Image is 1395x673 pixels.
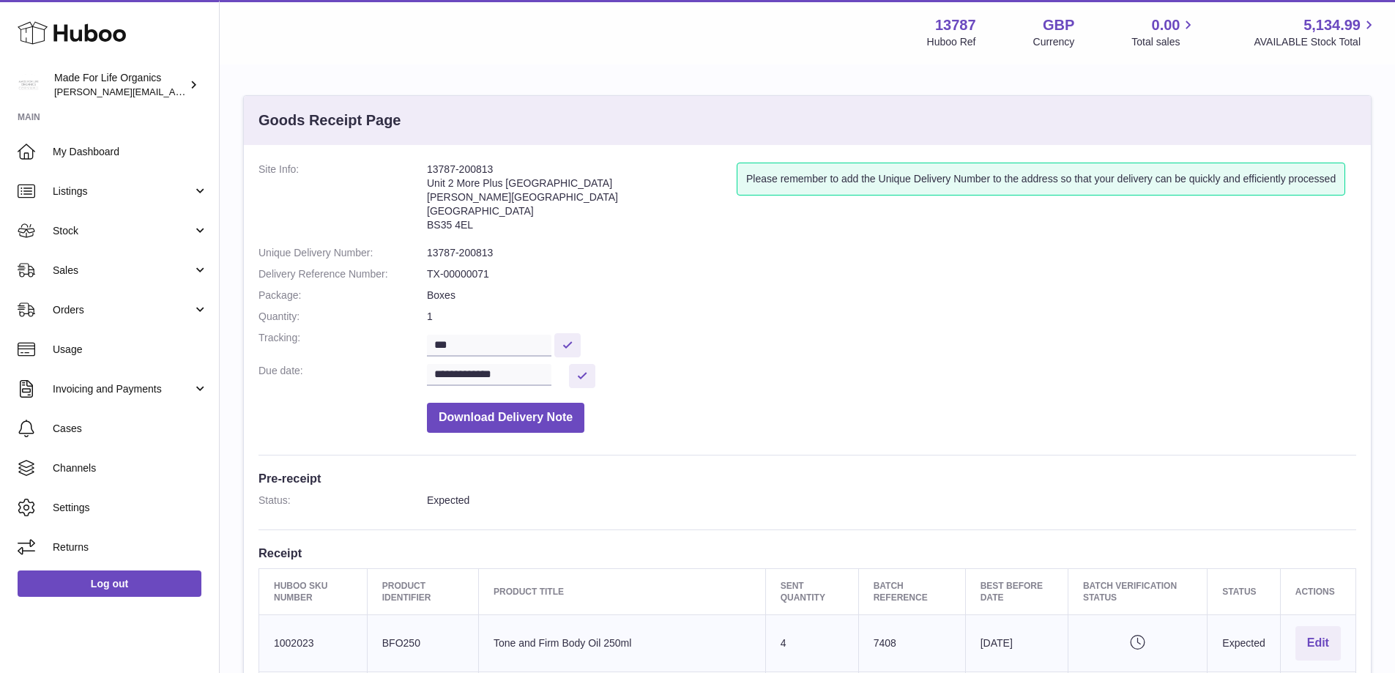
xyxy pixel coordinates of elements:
[1033,35,1075,49] div: Currency
[53,382,193,396] span: Invoicing and Payments
[1131,15,1197,49] a: 0.00 Total sales
[259,615,368,672] td: 1002023
[1208,615,1280,672] td: Expected
[53,422,208,436] span: Cases
[427,163,737,239] address: 13787-200813 Unit 2 More Plus [GEOGRAPHIC_DATA] [PERSON_NAME][GEOGRAPHIC_DATA] [GEOGRAPHIC_DATA] ...
[935,15,976,35] strong: 13787
[965,568,1068,614] th: Best Before Date
[1068,568,1207,614] th: Batch Verification Status
[927,35,976,49] div: Huboo Ref
[427,403,584,433] button: Download Delivery Note
[367,568,478,614] th: Product Identifier
[258,246,427,260] dt: Unique Delivery Number:
[765,615,858,672] td: 4
[427,494,1356,507] dd: Expected
[53,540,208,554] span: Returns
[1152,15,1180,35] span: 0.00
[54,86,372,97] span: [PERSON_NAME][EMAIL_ADDRESS][PERSON_NAME][DOMAIN_NAME]
[53,264,193,278] span: Sales
[258,310,427,324] dt: Quantity:
[53,461,208,475] span: Channels
[1208,568,1280,614] th: Status
[479,568,766,614] th: Product title
[858,568,965,614] th: Batch Reference
[53,224,193,238] span: Stock
[53,145,208,159] span: My Dashboard
[258,331,427,357] dt: Tracking:
[258,494,427,507] dt: Status:
[53,343,208,357] span: Usage
[765,568,858,614] th: Sent Quantity
[259,568,368,614] th: Huboo SKU Number
[258,289,427,302] dt: Package:
[18,570,201,597] a: Log out
[53,303,193,317] span: Orders
[258,111,401,130] h3: Goods Receipt Page
[54,71,186,99] div: Made For Life Organics
[1254,15,1377,49] a: 5,134.99 AVAILABLE Stock Total
[258,267,427,281] dt: Delivery Reference Number:
[1131,35,1197,49] span: Total sales
[1280,568,1355,614] th: Actions
[258,364,427,388] dt: Due date:
[427,246,1356,260] dd: 13787-200813
[258,163,427,239] dt: Site Info:
[965,615,1068,672] td: [DATE]
[479,615,766,672] td: Tone and Firm Body Oil 250ml
[53,185,193,198] span: Listings
[258,545,1356,561] h3: Receipt
[737,163,1345,196] div: Please remember to add the Unique Delivery Number to the address so that your delivery can be qui...
[1043,15,1074,35] strong: GBP
[258,470,1356,486] h3: Pre-receipt
[858,615,965,672] td: 7408
[18,74,40,96] img: geoff.winwood@madeforlifeorganics.com
[53,501,208,515] span: Settings
[1295,626,1341,661] button: Edit
[427,289,1356,302] dd: Boxes
[1303,15,1361,35] span: 5,134.99
[427,310,1356,324] dd: 1
[1254,35,1377,49] span: AVAILABLE Stock Total
[367,615,478,672] td: BFO250
[427,267,1356,281] dd: TX-00000071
